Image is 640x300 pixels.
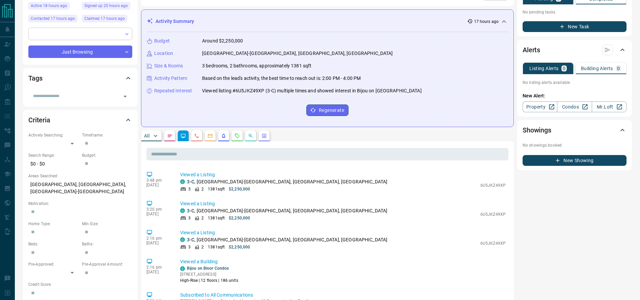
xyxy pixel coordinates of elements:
[180,258,506,265] p: Viewed a Building
[146,236,170,241] p: 2:16 pm
[28,112,132,128] div: Criteria
[523,142,627,148] p: No showings booked
[201,215,204,221] p: 2
[154,50,173,57] p: Location
[180,229,506,236] p: Viewed a Listing
[180,277,238,283] p: High-Rise | 12 floors | 186 units
[201,186,204,192] p: 2
[180,208,185,213] div: condos.ca
[208,215,225,221] p: 1381 sqft
[208,244,225,250] p: 1381 sqft
[234,133,240,139] svg: Requests
[180,271,238,277] p: [STREET_ADDRESS]
[146,183,170,187] p: [DATE]
[167,133,172,139] svg: Notes
[523,155,627,166] button: New Showing
[187,236,387,243] p: , [GEOGRAPHIC_DATA]-[GEOGRAPHIC_DATA], [GEOGRAPHIC_DATA], [GEOGRAPHIC_DATA]
[28,179,132,197] p: [GEOGRAPHIC_DATA], [GEOGRAPHIC_DATA], [GEOGRAPHIC_DATA]-[GEOGRAPHIC_DATA]
[523,92,627,99] p: New Alert:
[28,201,132,207] p: Motivation:
[480,240,506,246] p: 6U5JKZ49XP
[221,133,226,139] svg: Listing Alerts
[28,73,42,84] h2: Tags
[154,62,183,69] p: Size & Rooms
[146,270,170,274] p: [DATE]
[146,265,170,270] p: 2:16 pm
[28,158,79,170] p: $0 - $0
[229,244,250,250] p: $2,250,000
[188,215,191,221] p: 3
[480,211,506,217] p: 6U5JKZ49XP
[202,87,422,94] p: Viewed listing #6U5JKZ49XP (3-C) multiple times and showed interest in Bijou on [GEOGRAPHIC_DATA]
[28,173,132,179] p: Areas Searched:
[180,237,185,242] div: condos.ca
[180,133,186,139] svg: Lead Browsing Activity
[84,15,125,22] span: Claimed 17 hours ago
[120,92,130,101] button: Open
[202,75,361,82] p: Based on the lead's activity, the best time to reach out is: 2:00 PM - 4:00 PM
[84,2,128,9] span: Signed up 20 hours ago
[202,50,393,57] p: [GEOGRAPHIC_DATA]-[GEOGRAPHIC_DATA], [GEOGRAPHIC_DATA], [GEOGRAPHIC_DATA]
[31,2,67,9] span: Active 18 hours ago
[480,182,506,188] p: 6U5JKZ49XP
[28,281,132,288] p: Credit Score:
[146,207,170,212] p: 3:20 pm
[154,87,192,94] p: Repeated Interest
[523,7,627,17] p: No pending tasks
[529,66,559,71] p: Listing Alerts
[194,133,199,139] svg: Calls
[248,133,253,139] svg: Opportunities
[187,237,194,242] a: 3-C
[306,104,349,116] button: Regenerate
[581,66,613,71] p: Building Alerts
[28,132,79,138] p: Actively Searching:
[474,19,499,25] p: 17 hours ago
[563,66,565,71] p: 0
[180,292,506,299] p: Subscribed to All Communications
[180,179,185,184] div: condos.ca
[28,221,79,227] p: Home Type:
[28,2,79,11] div: Sun Sep 14 2025
[187,207,387,214] p: , [GEOGRAPHIC_DATA]-[GEOGRAPHIC_DATA], [GEOGRAPHIC_DATA], [GEOGRAPHIC_DATA]
[617,66,620,71] p: 0
[202,62,311,69] p: 3 bedrooms, 2 bathrooms, approximately 1381 sqft
[82,152,132,158] p: Budget:
[187,266,229,271] a: Bijou on Bloor Condos
[146,178,170,183] p: 3:48 pm
[154,75,187,82] p: Activity Pattern
[154,37,170,44] p: Budget
[28,115,50,125] h2: Criteria
[28,152,79,158] p: Search Range:
[523,101,557,112] a: Property
[592,101,627,112] a: Mr.Loft
[557,101,592,112] a: Condos
[180,171,506,178] p: Viewed a Listing
[261,133,267,139] svg: Agent Actions
[146,212,170,216] p: [DATE]
[156,18,194,25] p: Activity Summary
[187,208,194,213] a: 3-C
[146,241,170,245] p: [DATE]
[180,200,506,207] p: Viewed a Listing
[202,37,243,44] p: Around $2,250,000
[229,186,250,192] p: $2,250,000
[28,241,79,247] p: Beds:
[82,241,132,247] p: Baths:
[523,122,627,138] div: Showings
[28,70,132,86] div: Tags
[188,244,191,250] p: 3
[187,178,387,185] p: , [GEOGRAPHIC_DATA]-[GEOGRAPHIC_DATA], [GEOGRAPHIC_DATA], [GEOGRAPHIC_DATA]
[523,42,627,58] div: Alerts
[28,15,79,24] div: Sun Sep 14 2025
[229,215,250,221] p: $2,250,000
[201,244,204,250] p: 2
[188,186,191,192] p: 3
[82,2,132,11] div: Sun Sep 14 2025
[82,15,132,24] div: Sun Sep 14 2025
[82,132,132,138] p: Timeframe:
[187,179,194,184] a: 3-C
[147,15,508,28] div: Activity Summary17 hours ago
[82,221,132,227] p: Min Size:
[208,186,225,192] p: 1381 sqft
[28,46,132,58] div: Just Browsing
